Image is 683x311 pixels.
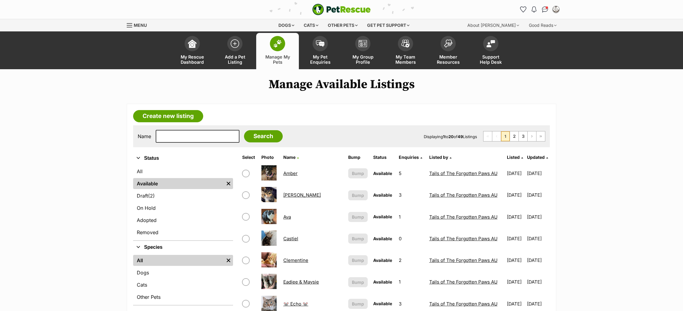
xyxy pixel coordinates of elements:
span: Bump [352,170,364,177]
span: Bump [352,192,364,198]
th: Status [371,152,396,162]
a: Cats [133,279,233,290]
img: help-desk-icon-fdf02630f3aa405de69fd3d07c3f3aa587a6932b1a1747fa1d2bba05be0121f9.svg [487,40,495,47]
a: Tails of The Forgotten Paws AU [429,279,497,285]
span: Bump [352,279,364,285]
span: Displaying to of Listings [424,134,477,139]
a: [PERSON_NAME] [283,192,321,198]
a: Eadiee & Maysie [283,279,319,285]
a: Favourites [518,5,528,14]
span: Available [373,192,392,198]
td: [DATE] [527,163,549,184]
span: Page 1 [501,131,510,141]
a: My Rescue Dashboard [171,33,214,69]
span: Add a Pet Listing [221,54,249,65]
strong: 1 [443,134,445,139]
th: Bump [346,152,370,162]
span: Available [373,258,392,263]
span: Member Resources [434,54,462,65]
div: Status [133,165,233,240]
a: Manage My Pets [256,33,299,69]
a: Listed by [429,155,451,160]
strong: 20 [448,134,454,139]
a: Next page [528,131,536,141]
img: notifications-46538b983faf8c2785f20acdc204bb7945ddae34d4c08c2a6579f10ce5e182be.svg [532,6,536,13]
button: Bump [348,212,368,222]
a: Draft [133,190,233,201]
input: Search [244,130,283,142]
span: My Group Profile [349,54,377,65]
td: [DATE] [504,163,527,184]
button: Species [133,243,233,251]
div: Other pets [324,19,362,31]
a: Tails of The Forgotten Paws AU [429,257,497,263]
span: Updated [527,155,545,160]
td: 0 [396,228,426,249]
td: [DATE] [527,228,549,249]
a: Tails of The Forgotten Paws AU [429,236,497,241]
td: [DATE] [527,184,549,206]
a: Last page [536,131,545,141]
img: add-pet-listing-icon-0afa8454b4691262ce3f59096e99ab1cd57d4a30225e0717b998d2c9b9846f56.svg [231,39,239,48]
span: Bump [352,301,364,307]
img: logo-e224e6f780fb5917bec1dbf3a21bbac754714ae5b6737aabdf751b685950b380.svg [312,4,371,15]
td: 2 [396,250,426,271]
span: Bump [352,214,364,220]
button: Bump [348,234,368,244]
span: Available [373,171,392,176]
button: Bump [348,190,368,200]
a: Name [283,155,299,160]
a: Removed [133,227,233,238]
span: Available [373,214,392,219]
a: All [133,166,233,177]
a: Enquiries [399,155,422,160]
a: Member Resources [427,33,469,69]
a: Amber [283,170,298,176]
img: member-resources-icon-8e73f808a243e03378d46382f2149f9095a855e16c252ad45f914b54edf8863c.svg [444,39,452,48]
span: Manage My Pets [264,54,291,65]
a: Remove filter [224,178,233,189]
td: [DATE] [504,271,527,292]
a: Support Help Desk [469,33,512,69]
div: Cats [299,19,323,31]
a: Tails of The Forgotten Paws AU [429,192,497,198]
div: Get pet support [363,19,414,31]
a: Menu [127,19,151,30]
a: Page 2 [510,131,518,141]
a: Dogs [133,267,233,278]
a: Tails of The Forgotten Paws AU [429,170,497,176]
img: manage-my-pets-icon-02211641906a0b7f246fdf0571729dbe1e7629f14944591b6c1af311fb30b64b.svg [273,40,282,48]
td: [DATE] [504,250,527,271]
img: team-members-icon-5396bd8760b3fe7c0b43da4ab00e1e3bb1a5d9ba89233759b79545d2d3fc5d0d.svg [401,40,410,48]
td: [DATE] [527,271,549,292]
span: Support Help Desk [477,54,504,65]
a: My Group Profile [341,33,384,69]
a: Conversations [540,5,550,14]
a: Other Pets [133,291,233,302]
div: Good Reads [525,19,561,31]
strong: 49 [458,134,463,139]
span: Available [373,279,392,284]
div: Dogs [274,19,299,31]
a: Ava [283,214,291,220]
button: Bump [348,255,368,265]
td: [DATE] [504,184,527,206]
td: [DATE] [527,250,549,271]
div: Species [133,254,233,305]
th: Photo [259,152,280,162]
span: Listed by [429,155,448,160]
span: Available [373,301,392,306]
a: Create new listing [133,110,203,122]
span: Listed [507,155,520,160]
span: translation missing: en.admin.listings.index.attributes.enquiries [399,155,419,160]
td: 1 [396,206,426,227]
td: [DATE] [504,228,527,249]
a: All [133,255,224,266]
a: Castiel [283,236,298,241]
label: Name [138,134,151,139]
img: group-profile-icon-3fa3cf56718a62981997c0bc7e787c4b2cf8bcc04b72c1350f741eb67cf2f40e.svg [359,40,367,47]
a: Add a Pet Listing [214,33,256,69]
span: My Pet Enquiries [306,54,334,65]
span: First page [483,131,492,141]
img: Tails of The Forgotten Paws AU profile pic [553,6,559,13]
